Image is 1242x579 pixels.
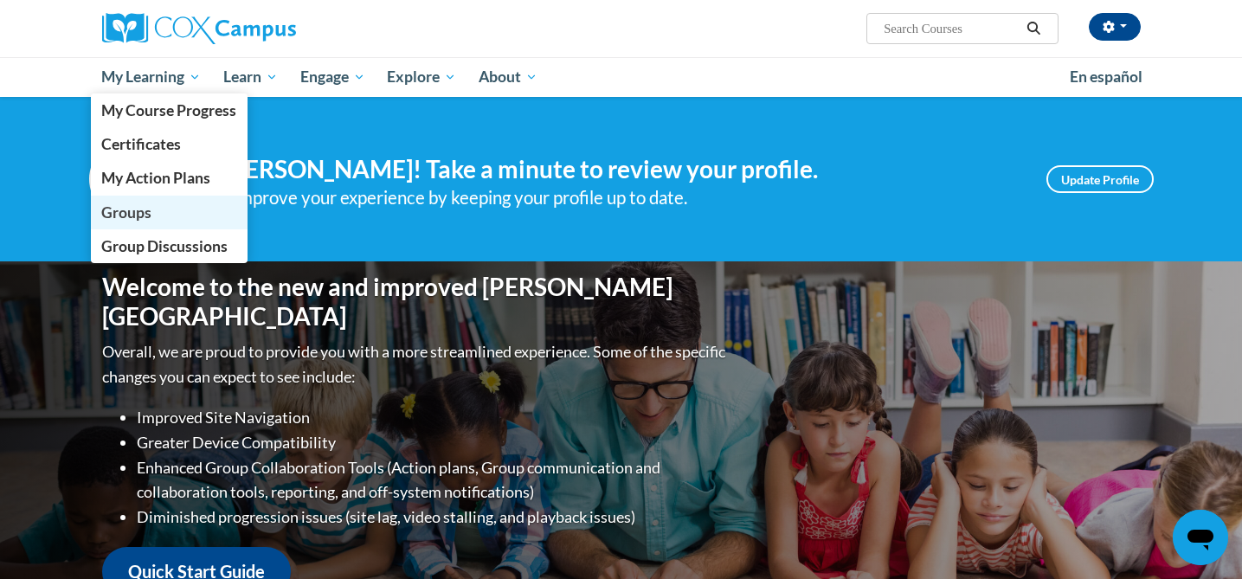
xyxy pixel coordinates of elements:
[76,57,1167,97] div: Main menu
[101,101,236,119] span: My Course Progress
[289,57,376,97] a: Engage
[102,13,296,44] img: Cox Campus
[91,57,213,97] a: My Learning
[91,127,248,161] a: Certificates
[1046,165,1154,193] a: Update Profile
[102,339,730,389] p: Overall, we are proud to provide you with a more streamlined experience. Some of the specific cha...
[91,229,248,263] a: Group Discussions
[101,169,210,187] span: My Action Plans
[101,203,151,222] span: Groups
[91,196,248,229] a: Groups
[102,273,730,331] h1: Welcome to the new and improved [PERSON_NAME][GEOGRAPHIC_DATA]
[137,455,730,505] li: Enhanced Group Collaboration Tools (Action plans, Group communication and collaboration tools, re...
[1089,13,1141,41] button: Account Settings
[101,135,181,153] span: Certificates
[137,405,730,430] li: Improved Site Navigation
[137,430,730,455] li: Greater Device Compatibility
[882,18,1020,39] input: Search Courses
[1070,68,1142,86] span: En español
[387,67,456,87] span: Explore
[376,57,467,97] a: Explore
[300,67,365,87] span: Engage
[193,183,1020,212] div: Help improve your experience by keeping your profile up to date.
[91,93,248,127] a: My Course Progress
[1173,510,1228,565] iframe: Button to launch messaging window
[223,67,278,87] span: Learn
[101,237,228,255] span: Group Discussions
[137,505,730,530] li: Diminished progression issues (site lag, video stalling, and playback issues)
[1020,18,1046,39] button: Search
[91,161,248,195] a: My Action Plans
[1059,59,1154,95] a: En español
[89,140,167,218] img: Profile Image
[212,57,289,97] a: Learn
[467,57,549,97] a: About
[102,13,431,44] a: Cox Campus
[101,67,201,87] span: My Learning
[479,67,537,87] span: About
[193,155,1020,184] h4: Hi [PERSON_NAME]! Take a minute to review your profile.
